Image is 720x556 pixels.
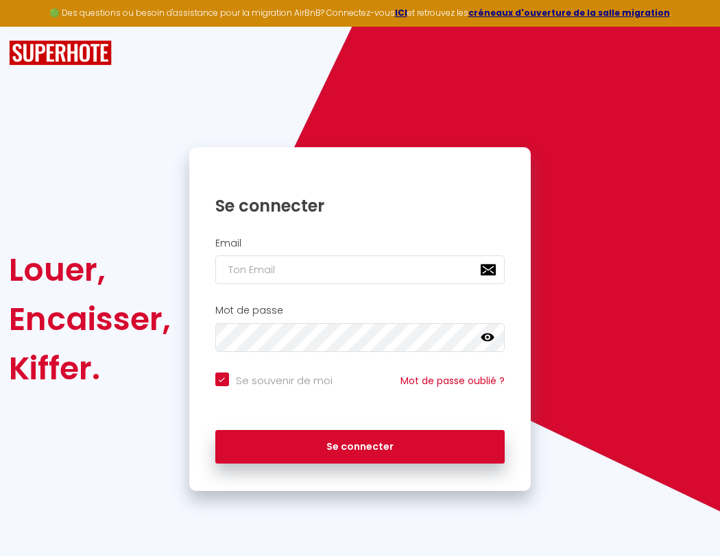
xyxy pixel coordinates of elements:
[215,430,505,464] button: Se connecter
[400,374,505,388] a: Mot de passe oublié ?
[215,238,505,249] h2: Email
[468,7,670,18] a: créneaux d'ouverture de la salle migration
[9,294,171,344] div: Encaisser,
[9,245,171,294] div: Louer,
[9,40,112,66] img: SuperHote logo
[215,255,505,284] input: Ton Email
[395,7,407,18] a: ICI
[9,344,171,393] div: Kiffer.
[215,195,505,216] h1: Se connecter
[215,305,505,316] h2: Mot de passe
